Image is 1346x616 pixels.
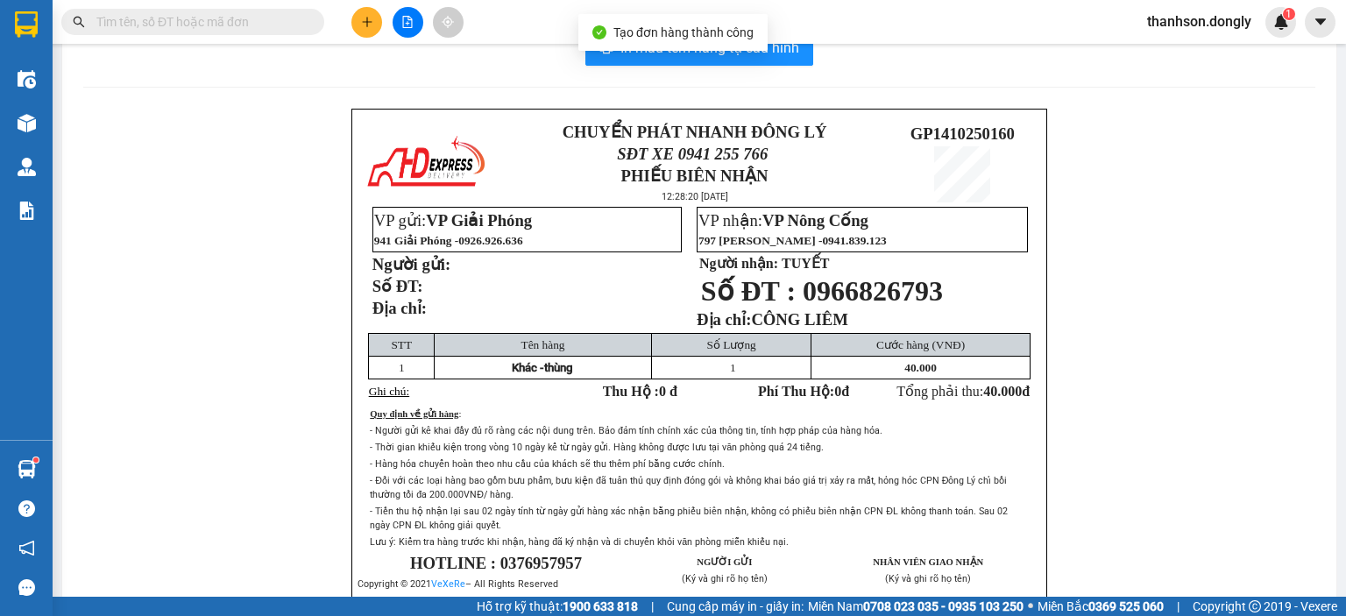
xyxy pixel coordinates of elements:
[896,384,1030,399] span: Tổng phải thu:
[707,338,756,351] span: Số Lượng
[431,578,465,590] a: VeXeRe
[512,361,544,374] span: Khác -
[18,114,36,132] img: warehouse-icon
[592,25,606,39] span: check-circle
[651,597,654,616] span: |
[370,506,1008,531] span: - Tiền thu hộ nhận lại sau 02 ngày tính từ ngày gửi hàng xác nhận bằng phiếu biên nhận, không có ...
[358,578,558,590] span: Copyright © 2021 – All Rights Reserved
[365,132,487,194] img: logo
[458,234,522,247] span: 0926.926.636
[1088,599,1164,613] strong: 0369 525 060
[370,536,789,548] span: Lưu ý: Kiểm tra hàng trước khi nhận, hàng đã ký nhận và di chuyển khỏi văn phòng miễn khiếu nại.
[1283,8,1295,20] sup: 1
[521,338,565,351] span: Tên hàng
[15,11,38,38] img: logo-vxr
[1313,14,1328,30] span: caret-down
[762,211,868,230] span: VP Nông Cống
[372,255,450,273] strong: Người gửi:
[682,573,768,584] span: (Ký và ghi rõ họ tên)
[374,234,523,247] span: 941 Giải Phóng -
[18,500,35,517] span: question-circle
[372,299,427,317] strong: Địa chỉ:
[370,458,725,470] span: - Hàng hóa chuyển hoàn theo nhu cầu của khách sẽ thu thêm phí bằng cước chính.
[834,384,841,399] span: 0
[18,579,35,596] span: message
[374,211,532,230] span: VP gửi:
[698,211,868,230] span: VP nhận:
[910,124,1015,143] span: GP1410250160
[803,275,943,307] span: 0966826793
[1305,7,1335,38] button: caret-down
[391,338,412,351] span: STT
[410,554,582,572] span: HOTLINE : 0376957957
[863,599,1024,613] strong: 0708 023 035 - 0935 103 250
[983,384,1022,399] span: 40.000
[758,384,849,399] strong: Phí Thu Hộ: đ
[1177,597,1180,616] span: |
[351,7,382,38] button: plus
[621,166,769,185] strong: PHIẾU BIÊN NHẬN
[617,145,768,163] span: SĐT XE 0941 255 766
[1028,603,1033,610] span: ⚪️
[370,409,458,419] span: Quy định về gửi hàng
[613,25,754,39] span: Tạo đơn hàng thành công
[18,540,35,556] span: notification
[885,573,971,584] span: (Ký và ghi rõ họ tên)
[1022,384,1030,399] span: đ
[369,385,409,398] span: Ghi chú:
[9,60,35,122] img: logo
[1038,597,1164,616] span: Miền Bắc
[603,384,677,399] strong: Thu Hộ :
[372,277,423,295] strong: Số ĐT:
[370,442,824,453] span: - Thời gian khiếu kiện trong vòng 10 ngày kể từ ngày gửi. Hàng không được lưu tại văn phòng quá 2...
[38,14,148,71] strong: CHUYỂN PHÁT NHANH ĐÔNG LÝ
[401,16,414,28] span: file-add
[730,361,736,374] span: 1
[662,191,728,202] span: 12:28:20 [DATE]
[904,361,937,374] span: 40.000
[699,256,778,271] strong: Người nhận:
[808,597,1024,616] span: Miền Nam
[33,457,39,463] sup: 1
[458,409,461,419] span: :
[361,16,373,28] span: plus
[563,599,638,613] strong: 1900 633 818
[544,361,573,374] span: thùng
[698,234,887,247] span: 797 [PERSON_NAME] -
[73,16,85,28] span: search
[1249,600,1261,612] span: copyright
[563,123,827,141] strong: CHUYỂN PHÁT NHANH ĐÔNG LÝ
[873,557,983,567] strong: NHÂN VIÊN GIAO NHẬN
[1273,14,1289,30] img: icon-new-feature
[46,74,139,112] span: SĐT XE 0941 255 766
[18,202,36,220] img: solution-icon
[18,460,36,478] img: warehouse-icon
[697,310,751,329] strong: Địa chỉ:
[426,211,532,230] span: VP Giải Phóng
[18,70,36,89] img: warehouse-icon
[659,384,677,399] span: 0 đ
[701,275,796,307] span: Số ĐT :
[822,234,886,247] span: 0941.839.123
[1133,11,1265,32] span: thanhson.dongly
[697,557,752,567] strong: NGƯỜI GỬI
[477,597,638,616] span: Hỗ trợ kỹ thuật:
[782,256,829,271] span: TUYẾT
[751,310,847,329] span: CÔNG LIÊM
[442,16,454,28] span: aim
[1286,8,1292,20] span: 1
[45,116,140,153] strong: PHIẾU BIÊN NHẬN
[399,361,405,374] span: 1
[433,7,464,38] button: aim
[876,338,965,351] span: Cước hàng (VNĐ)
[150,90,254,109] span: GP1410250160
[96,12,303,32] input: Tìm tên, số ĐT hoặc mã đơn
[18,158,36,176] img: warehouse-icon
[667,597,804,616] span: Cung cấp máy in - giấy in:
[370,425,882,436] span: - Người gửi kê khai đầy đủ rõ ràng các nội dung trên. Bảo đảm tính chính xác của thông tin, tính ...
[393,7,423,38] button: file-add
[370,475,1007,500] span: - Đối với các loại hàng bao gồm bưu phẩm, bưu kiện đã tuân thủ quy định đóng gói và không khai bá...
